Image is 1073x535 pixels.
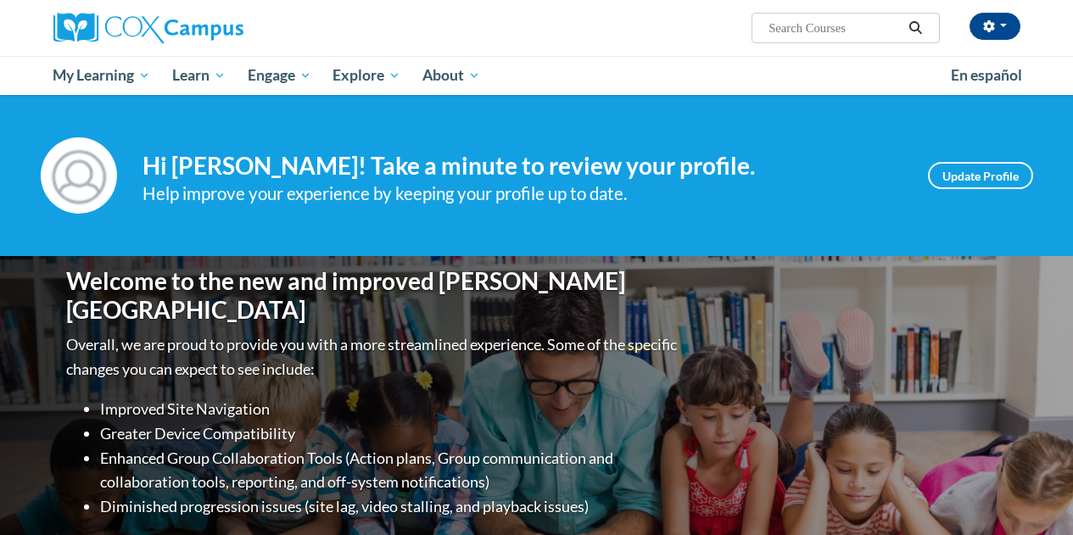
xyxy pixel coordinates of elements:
[321,56,411,95] a: Explore
[53,13,359,43] a: Cox Campus
[53,13,243,43] img: Cox Campus
[100,494,681,519] li: Diminished progression issues (site lag, video stalling, and playback issues)
[422,65,480,86] span: About
[53,65,150,86] span: My Learning
[940,58,1033,93] a: En español
[66,267,681,324] h1: Welcome to the new and improved [PERSON_NAME][GEOGRAPHIC_DATA]
[903,18,928,38] button: Search
[143,180,903,208] div: Help improve your experience by keeping your profile up to date.
[143,152,903,181] h4: Hi [PERSON_NAME]! Take a minute to review your profile.
[767,18,903,38] input: Search Courses
[172,65,226,86] span: Learn
[248,65,311,86] span: Engage
[161,56,237,95] a: Learn
[928,162,1033,189] a: Update Profile
[237,56,322,95] a: Engage
[951,66,1022,84] span: En español
[100,397,681,421] li: Improved Site Navigation
[41,137,117,214] img: Profile Image
[100,421,681,446] li: Greater Device Compatibility
[970,13,1020,40] button: Account Settings
[411,56,491,95] a: About
[42,56,162,95] a: My Learning
[333,65,400,86] span: Explore
[66,332,681,382] p: Overall, we are proud to provide you with a more streamlined experience. Some of the specific cha...
[41,56,1033,95] div: Main menu
[1005,467,1059,521] iframe: Button to launch messaging window
[100,446,681,495] li: Enhanced Group Collaboration Tools (Action plans, Group communication and collaboration tools, re...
